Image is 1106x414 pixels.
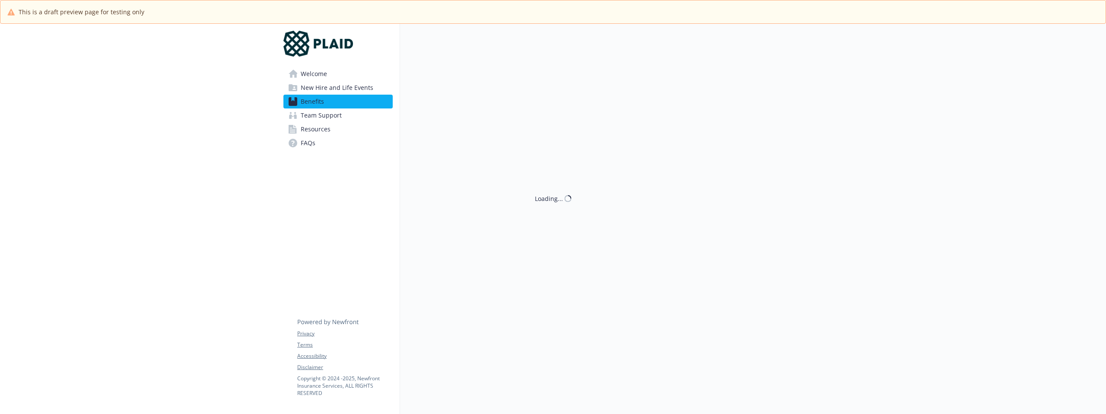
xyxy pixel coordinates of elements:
a: Resources [283,122,393,136]
a: Welcome [283,67,393,81]
span: Benefits [301,95,324,108]
span: Resources [301,122,331,136]
span: New Hire and Life Events [301,81,373,95]
a: Terms [297,341,392,349]
a: New Hire and Life Events [283,81,393,95]
span: Team Support [301,108,342,122]
a: Disclaimer [297,363,392,371]
a: Privacy [297,330,392,338]
div: Loading... [535,194,563,203]
a: Accessibility [297,352,392,360]
span: This is a draft preview page for testing only [19,7,144,16]
a: Team Support [283,108,393,122]
a: Benefits [283,95,393,108]
a: FAQs [283,136,393,150]
p: Copyright © 2024 - 2025 , Newfront Insurance Services, ALL RIGHTS RESERVED [297,375,392,397]
span: FAQs [301,136,315,150]
span: Welcome [301,67,327,81]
